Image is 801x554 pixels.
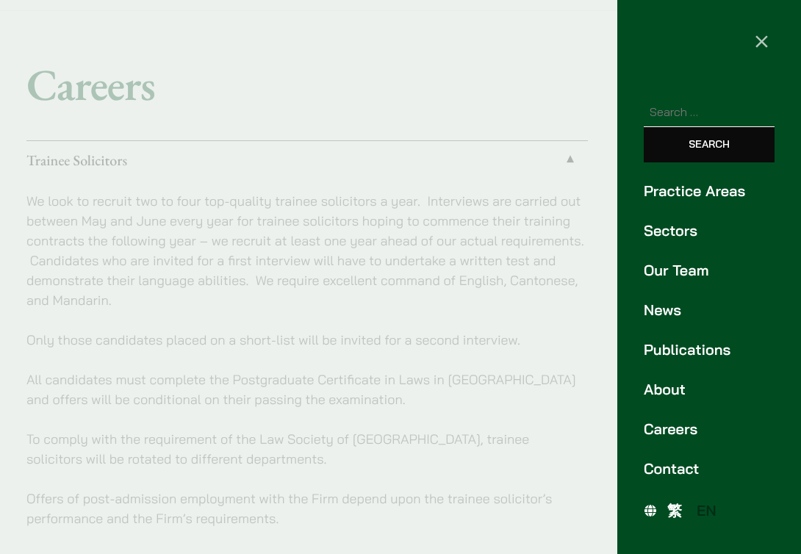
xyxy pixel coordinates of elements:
span: 繁 [667,501,682,519]
input: Search [644,127,775,162]
span: EN [697,501,716,519]
a: Careers [644,418,775,440]
a: News [644,299,775,321]
a: Sectors [644,220,775,242]
span: × [754,25,769,54]
a: 繁 [660,498,689,522]
input: Search for: [644,97,775,127]
a: EN [689,498,724,522]
a: Our Team [644,259,775,281]
a: Publications [644,339,775,361]
a: Contact [644,458,775,480]
a: Practice Areas [644,180,775,202]
a: About [644,378,775,400]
